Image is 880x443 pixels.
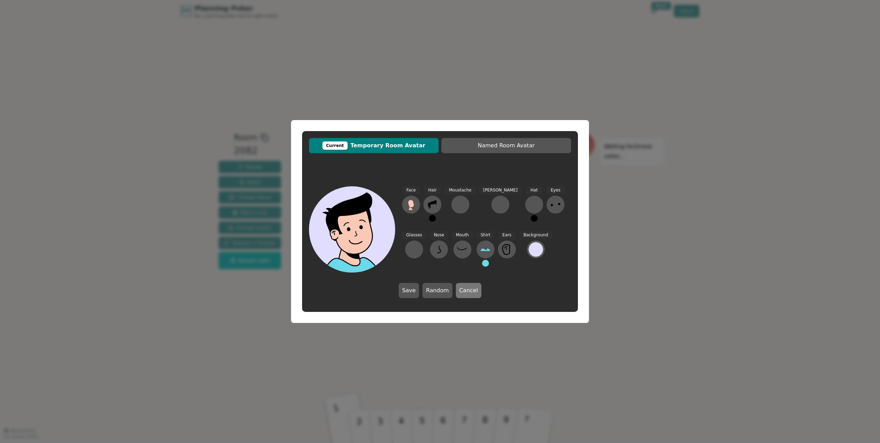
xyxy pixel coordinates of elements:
span: Temporary Room Avatar [312,141,435,150]
div: Current [322,141,348,150]
button: Cancel [456,283,481,298]
span: Eyes [547,186,564,194]
span: Mouth [452,231,473,239]
button: Named Room Avatar [441,138,571,153]
span: Shirt [477,231,494,239]
span: Background [519,231,552,239]
span: Ears [498,231,516,239]
span: Hat [526,186,542,194]
button: Random [422,283,452,298]
span: [PERSON_NAME] [479,186,522,194]
span: Face [402,186,420,194]
span: Moustache [445,186,476,194]
span: Named Room Avatar [445,141,568,150]
button: Save [399,283,419,298]
span: Hair [424,186,441,194]
span: Glasses [402,231,426,239]
span: Nose [430,231,448,239]
button: CurrentTemporary Room Avatar [309,138,439,153]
